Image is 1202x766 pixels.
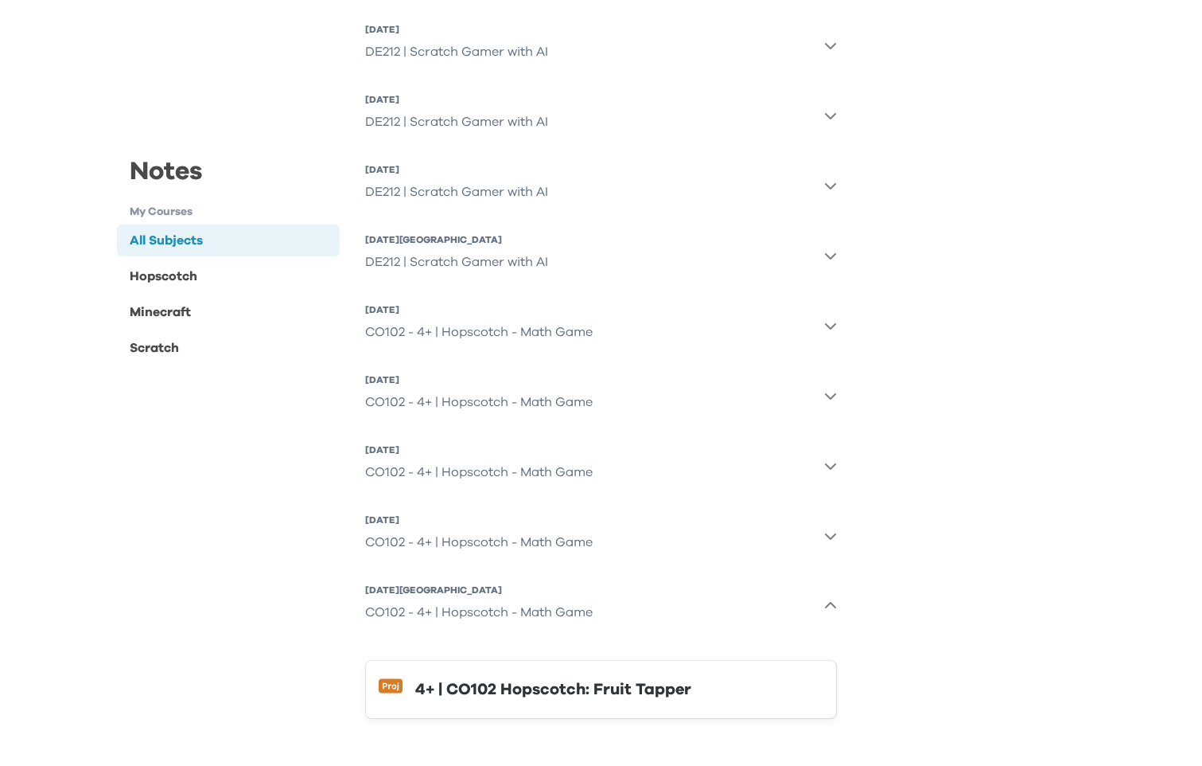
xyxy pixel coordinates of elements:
div: [DATE] [365,444,593,456]
div: [DATE] [365,23,548,36]
button: [DATE][GEOGRAPHIC_DATA]DE212 | Scratch Gamer with AI [365,227,837,284]
div: Scratch [130,338,179,357]
div: [DATE] [365,373,593,386]
div: CO102 - 4+ | Hopscotch - Math Game [365,456,593,488]
div: [DATE] [365,514,593,526]
div: Notes [117,153,340,204]
div: [DATE] [365,163,548,176]
div: CO102 - 4+ | Hopscotch - Math Game [365,386,593,418]
div: 4+ | CO102 Hopscotch: Fruit Tapper [415,677,823,702]
div: [DATE] [365,93,548,106]
div: DE212 | Scratch Gamer with AI [365,36,548,68]
button: [DATE]CO102 - 4+ | Hopscotch - Math Game [365,367,837,424]
div: DE212 | Scratch Gamer with AI [365,106,548,138]
div: Hopscotch [130,267,197,286]
h1: My Courses [130,204,340,221]
div: CO102 - 4+ | Hopscotch - Math Game [365,316,593,348]
button: [DATE]DE212 | Scratch Gamer with AI [365,17,837,74]
div: [DATE] [365,303,593,316]
button: [DATE]DE212 | Scratch Gamer with AI [365,157,837,214]
button: [DATE][GEOGRAPHIC_DATA]CO102 - 4+ | Hopscotch - Math Game [365,577,837,635]
div: Minecraft [130,302,191,321]
button: 4+ | CO102 Hopscotch: Fruit Tapper [365,660,837,719]
button: [DATE]CO102 - 4+ | Hopscotch - Math Game [365,437,837,494]
div: [DATE][GEOGRAPHIC_DATA] [365,233,548,246]
div: All Subjects [130,231,203,250]
div: CO102 - 4+ | Hopscotch - Math Game [365,526,593,558]
button: [DATE]CO102 - 4+ | Hopscotch - Math Game [365,297,837,354]
button: [DATE]CO102 - 4+ | Hopscotch - Math Game [365,507,837,565]
div: CO102 - 4+ | Hopscotch - Math Game [365,596,593,628]
div: DE212 | Scratch Gamer with AI [365,246,548,278]
div: DE212 | Scratch Gamer with AI [365,176,548,208]
button: [DATE]DE212 | Scratch Gamer with AI [365,87,837,144]
div: [DATE][GEOGRAPHIC_DATA] [365,584,593,596]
